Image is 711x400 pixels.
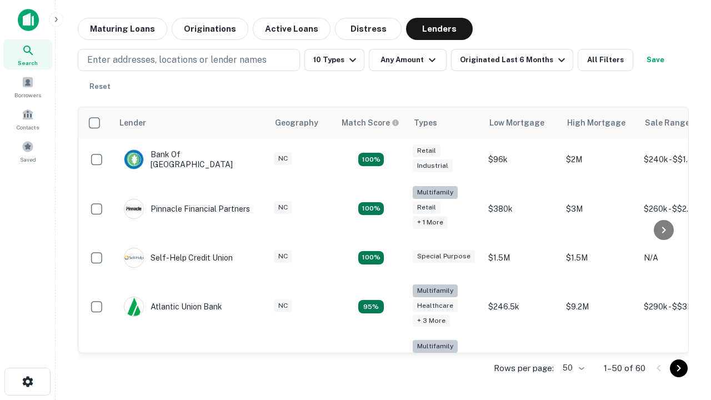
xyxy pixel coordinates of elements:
div: NC [274,201,292,214]
th: Geography [268,107,335,138]
td: $1.5M [560,237,638,279]
div: NC [274,250,292,263]
img: picture [124,248,143,267]
img: capitalize-icon.png [18,9,39,31]
button: All Filters [578,49,633,71]
div: Industrial [413,159,453,172]
div: Atlantic Union Bank [124,297,222,317]
div: Healthcare [413,299,458,312]
div: The Fidelity Bank [124,353,214,373]
div: Pinnacle Financial Partners [124,199,250,219]
div: Multifamily [413,340,458,353]
div: NC [274,299,292,312]
div: Types [414,116,437,129]
p: 1–50 of 60 [604,362,645,375]
button: Distress [335,18,402,40]
button: Any Amount [369,49,447,71]
span: Saved [20,155,36,164]
td: $96k [483,138,560,181]
button: Save your search to get updates of matches that match your search criteria. [638,49,673,71]
h6: Match Score [342,117,397,129]
div: Multifamily [413,284,458,297]
button: Originated Last 6 Months [451,49,573,71]
div: Capitalize uses an advanced AI algorithm to match your search with the best lender. The match sco... [342,117,399,129]
div: Matching Properties: 15, hasApolloMatch: undefined [358,153,384,166]
a: Contacts [3,104,52,134]
td: $1.5M [483,237,560,279]
span: Contacts [17,123,39,132]
span: Search [18,58,38,67]
div: Retail [413,201,440,214]
button: Originations [172,18,248,40]
div: Self-help Credit Union [124,248,233,268]
img: picture [124,297,143,316]
button: Go to next page [670,359,688,377]
button: Maturing Loans [78,18,167,40]
td: $380k [483,181,560,237]
button: Lenders [406,18,473,40]
th: Low Mortgage [483,107,560,138]
div: + 3 more [413,314,450,327]
div: Bank Of [GEOGRAPHIC_DATA] [124,149,257,169]
span: Borrowers [14,91,41,99]
td: $246.5k [483,279,560,335]
div: Matching Properties: 11, hasApolloMatch: undefined [358,251,384,264]
div: Matching Properties: 9, hasApolloMatch: undefined [358,300,384,313]
button: 10 Types [304,49,364,71]
img: picture [124,150,143,169]
td: $3.2M [560,334,638,391]
iframe: Chat Widget [655,311,711,364]
a: Search [3,39,52,69]
th: Lender [113,107,268,138]
td: $3M [560,181,638,237]
div: Originated Last 6 Months [460,53,568,67]
button: Reset [82,76,118,98]
div: 50 [558,360,586,376]
div: Multifamily [413,186,458,199]
div: + 1 more [413,216,448,229]
div: Retail [413,144,440,157]
td: $246k [483,334,560,391]
div: High Mortgage [567,116,625,129]
div: Geography [275,116,318,129]
div: NC [274,152,292,165]
div: Matching Properties: 17, hasApolloMatch: undefined [358,202,384,216]
th: High Mortgage [560,107,638,138]
td: $9.2M [560,279,638,335]
button: Active Loans [253,18,331,40]
div: Sale Range [645,116,690,129]
button: Enter addresses, locations or lender names [78,49,300,71]
p: Enter addresses, locations or lender names [87,53,267,67]
img: picture [124,199,143,218]
a: Borrowers [3,72,52,102]
td: $2M [560,138,638,181]
th: Types [407,107,483,138]
th: Capitalize uses an advanced AI algorithm to match your search with the best lender. The match sco... [335,107,407,138]
a: Saved [3,136,52,166]
p: Rows per page: [494,362,554,375]
div: Low Mortgage [489,116,544,129]
div: Special Purpose [413,250,475,263]
div: Lender [119,116,146,129]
